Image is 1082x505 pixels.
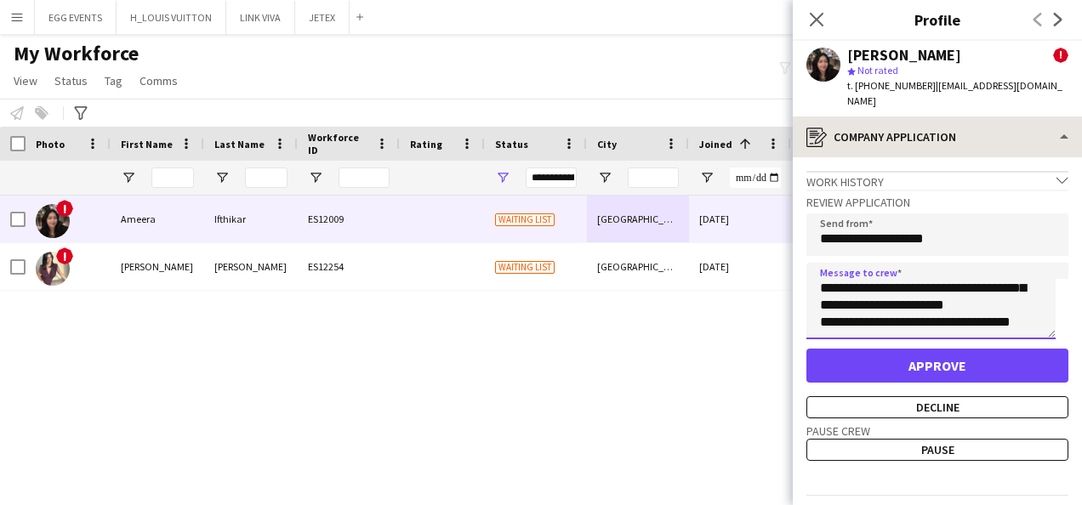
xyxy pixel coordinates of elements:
[806,171,1068,190] div: Work history
[214,138,265,150] span: Last Name
[35,1,117,34] button: EGG EVENTS
[111,243,204,290] div: [PERSON_NAME]
[56,247,73,264] span: !
[699,170,715,185] button: Open Filter Menu
[587,196,689,242] div: [GEOGRAPHIC_DATA]
[298,196,400,242] div: ES12009
[495,213,555,226] span: Waiting list
[56,200,73,217] span: !
[847,79,1062,107] span: | [EMAIL_ADDRESS][DOMAIN_NAME]
[295,1,350,34] button: JETEX
[214,170,230,185] button: Open Filter Menu
[689,243,791,290] div: [DATE]
[140,73,178,88] span: Comms
[111,196,204,242] div: Ameera
[14,73,37,88] span: View
[410,138,442,150] span: Rating
[495,261,555,274] span: Waiting list
[204,243,298,290] div: [PERSON_NAME]
[298,243,400,290] div: ES12254
[793,116,1082,157] div: Company application
[806,439,1068,461] button: Pause
[71,103,91,123] app-action-btn: Advanced filters
[597,138,617,150] span: City
[806,423,1068,439] h3: Pause crew
[98,70,129,92] a: Tag
[133,70,185,92] a: Comms
[151,167,194,188] input: First Name Filter Input
[226,1,295,34] button: LINK VIVA
[204,196,298,242] div: Ifthikar
[597,170,612,185] button: Open Filter Menu
[36,204,70,238] img: Ameera Ifthikar
[857,64,898,77] span: Not rated
[793,9,1082,31] h3: Profile
[587,243,689,290] div: [GEOGRAPHIC_DATA]
[308,131,369,156] span: Workforce ID
[14,41,139,66] span: My Workforce
[54,73,88,88] span: Status
[105,73,122,88] span: Tag
[339,167,390,188] input: Workforce ID Filter Input
[847,48,961,63] div: [PERSON_NAME]
[847,79,936,92] span: t. [PHONE_NUMBER]
[806,195,1068,210] h3: Review Application
[121,138,173,150] span: First Name
[308,170,323,185] button: Open Filter Menu
[495,170,510,185] button: Open Filter Menu
[699,138,732,150] span: Joined
[245,167,288,188] input: Last Name Filter Input
[806,349,1068,383] button: Approve
[1053,48,1068,63] span: !
[36,138,65,150] span: Photo
[806,396,1068,418] button: Decline
[730,167,781,188] input: Joined Filter Input
[495,138,528,150] span: Status
[121,170,136,185] button: Open Filter Menu
[7,70,44,92] a: View
[689,196,791,242] div: [DATE]
[117,1,226,34] button: H_LOUIS VUITTON
[48,70,94,92] a: Status
[628,167,679,188] input: City Filter Input
[36,252,70,286] img: Sara Miller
